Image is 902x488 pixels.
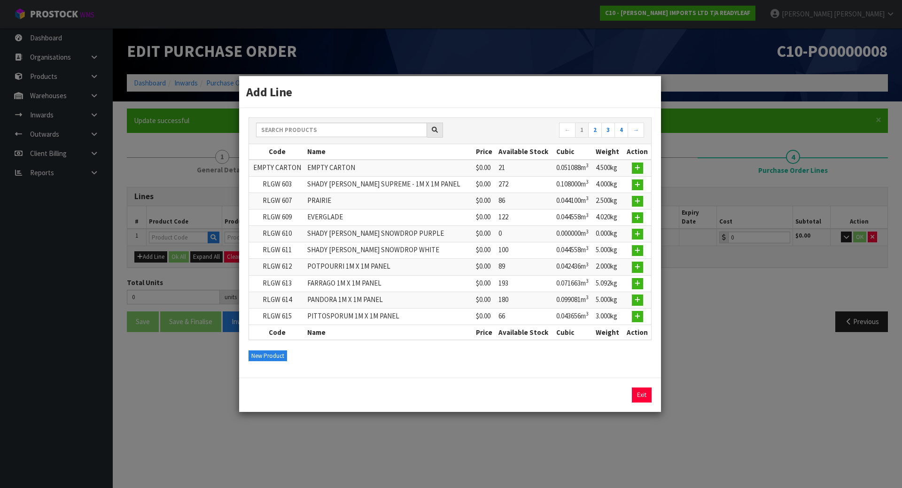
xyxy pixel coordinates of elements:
[474,144,496,159] th: Price
[593,176,623,193] td: 4.000kg
[474,193,496,209] td: $0.00
[575,123,589,138] a: 1
[256,123,427,137] input: Search products
[457,123,644,139] nav: Page navigation
[593,325,623,340] th: Weight
[554,176,593,193] td: 0.108000m
[586,310,589,317] sup: 3
[586,228,589,235] sup: 3
[474,176,496,193] td: $0.00
[305,325,473,340] th: Name
[593,292,623,308] td: 5.000kg
[474,160,496,177] td: $0.00
[593,259,623,275] td: 2.000kg
[586,195,589,201] sup: 3
[496,259,554,275] td: 89
[474,292,496,308] td: $0.00
[496,176,554,193] td: 272
[305,144,473,159] th: Name
[496,226,554,242] td: 0
[249,160,305,177] td: EMPTY CARTON
[593,242,623,259] td: 5.000kg
[305,160,473,177] td: EMPTY CARTON
[559,123,575,138] a: ←
[586,294,589,301] sup: 3
[593,209,623,226] td: 4.020kg
[586,278,589,284] sup: 3
[554,259,593,275] td: 0.042436m
[496,209,554,226] td: 122
[305,209,473,226] td: EVERGLADE
[249,292,305,308] td: RLGW 614
[496,308,554,325] td: 66
[588,123,602,138] a: 2
[474,209,496,226] td: $0.00
[305,308,473,325] td: PITTOSPORUM 1M X 1M PANEL
[554,209,593,226] td: 0.044558m
[554,160,593,177] td: 0.051088m
[305,242,473,259] td: SHADY [PERSON_NAME] SNOWDROP WHITE
[586,245,589,251] sup: 3
[474,308,496,325] td: $0.00
[474,226,496,242] td: $0.00
[474,259,496,275] td: $0.00
[496,144,554,159] th: Available Stock
[554,292,593,308] td: 0.099081m
[249,259,305,275] td: RLGW 612
[623,144,651,159] th: Action
[474,242,496,259] td: $0.00
[593,193,623,209] td: 2.500kg
[305,193,473,209] td: PRAIRIE
[628,123,644,138] a: →
[593,160,623,177] td: 4.500kg
[305,176,473,193] td: SHADY [PERSON_NAME] SUPREME - 1M X 1M PANEL
[554,325,593,340] th: Cubic
[593,308,623,325] td: 3.000kg
[554,144,593,159] th: Cubic
[249,350,287,362] button: New Product
[249,209,305,226] td: RLGW 609
[632,387,652,403] a: Exit
[249,144,305,159] th: Code
[496,275,554,292] td: 193
[586,162,589,169] sup: 3
[249,275,305,292] td: RLGW 613
[496,193,554,209] td: 86
[249,176,305,193] td: RLGW 603
[305,275,473,292] td: FARRAGO 1M X 1M PANEL
[554,308,593,325] td: 0.043656m
[554,242,593,259] td: 0.044558m
[586,261,589,268] sup: 3
[305,292,473,308] td: PANDORA 1M X 1M PANEL
[249,308,305,325] td: RLGW 615
[496,160,554,177] td: 21
[593,226,623,242] td: 0.000kg
[496,242,554,259] td: 100
[496,325,554,340] th: Available Stock
[554,226,593,242] td: 0.000000m
[249,193,305,209] td: RLGW 607
[623,325,651,340] th: Action
[614,123,628,138] a: 4
[601,123,615,138] a: 3
[554,193,593,209] td: 0.044100m
[249,242,305,259] td: RLGW 611
[249,226,305,242] td: RLGW 610
[249,325,305,340] th: Code
[474,325,496,340] th: Price
[246,83,654,101] h3: Add Line
[586,212,589,218] sup: 3
[496,292,554,308] td: 180
[586,178,589,185] sup: 3
[305,226,473,242] td: SHADY [PERSON_NAME] SNOWDROP PURPLE
[474,275,496,292] td: $0.00
[593,144,623,159] th: Weight
[305,259,473,275] td: POTPOURRI 1M X 1M PANEL
[593,275,623,292] td: 5.092kg
[554,275,593,292] td: 0.071663m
